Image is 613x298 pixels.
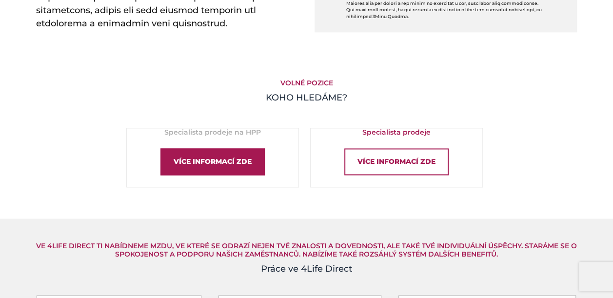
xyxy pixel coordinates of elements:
[36,91,577,104] h4: KOHO HLEDÁME?
[311,128,482,137] h5: Specialista prodeje
[344,148,449,175] div: Více informací zde
[36,242,577,258] h5: Ve 4Life Direct Ti nabídneme mzdu, ve které se odrazí nejen Tvé znalosti a dovednosti, ale také T...
[36,79,577,87] h5: Volné pozice
[126,128,299,187] a: Specialista prodeje na HPPVíce informací zde
[310,128,483,187] a: Specialista prodejeVíce informací zde
[160,148,265,175] div: Více informací zde
[36,262,577,276] h4: Práce ve 4Life Direct
[127,128,298,137] h5: Specialista prodeje na HPP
